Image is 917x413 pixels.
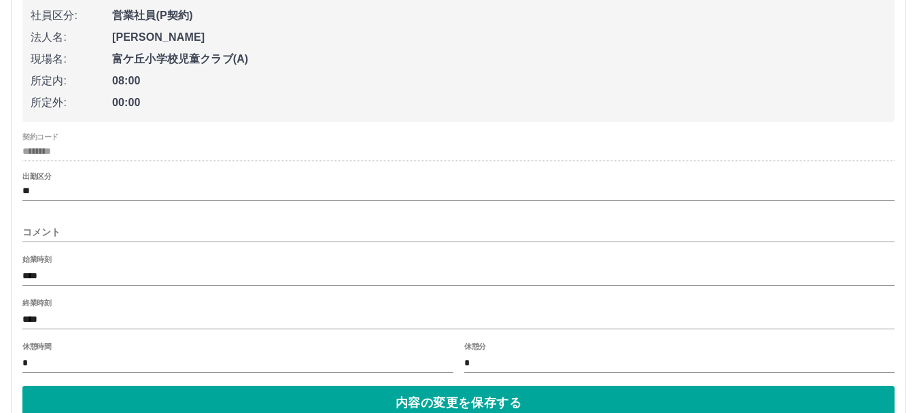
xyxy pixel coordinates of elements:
span: 所定外: [31,95,112,111]
span: [PERSON_NAME] [112,29,886,46]
label: 休憩分 [464,342,486,352]
span: 法人名: [31,29,112,46]
span: 社員区分: [31,7,112,24]
label: 終業時刻 [22,298,51,308]
span: 00:00 [112,95,886,111]
label: 休憩時間 [22,342,51,352]
span: 所定内: [31,73,112,89]
label: 出勤区分 [22,171,51,181]
span: 08:00 [112,73,886,89]
label: 契約コード [22,131,58,142]
span: 営業社員(P契約) [112,7,886,24]
span: 富ケ丘小学校児童クラブ(A) [112,51,886,67]
span: 現場名: [31,51,112,67]
label: 始業時刻 [22,254,51,265]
